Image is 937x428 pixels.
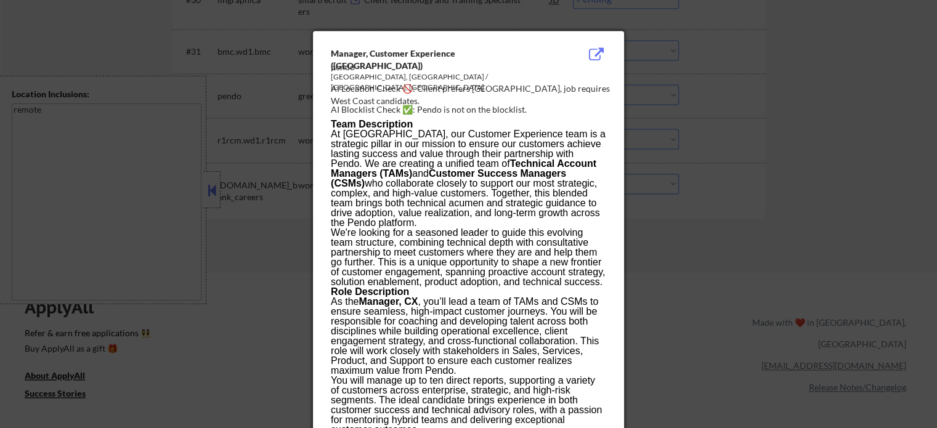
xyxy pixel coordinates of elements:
strong: Customer Success Managers (CSMs) [331,168,566,188]
strong: Team Description [331,119,413,129]
strong: Manager, CX [359,296,418,307]
div: AI Location Check 🚫: Client prefers [GEOGRAPHIC_DATA], job requires West Coast candidates. [331,83,611,107]
strong: Technical Account Managers (TAMs) [331,158,596,179]
p: We're looking for a seasoned leader to guide this evolving team structure, combining technical de... [331,228,606,287]
p: As the , you’ll lead a team of TAMs and CSMs to ensure seamless, high-impact customer journeys. Y... [331,297,606,376]
div: [GEOGRAPHIC_DATA], [GEOGRAPHIC_DATA] / [GEOGRAPHIC_DATA], [GEOGRAPHIC_DATA] [331,72,544,93]
p: At [GEOGRAPHIC_DATA], our Customer Experience team is a strategic pillar in our mission to ensure... [331,129,606,228]
strong: Role Description [331,286,409,297]
div: Manager, Customer Experience ([GEOGRAPHIC_DATA]) [331,47,544,71]
div: AI Blocklist Check ✅: Pendo is not on the blocklist. [331,103,611,116]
